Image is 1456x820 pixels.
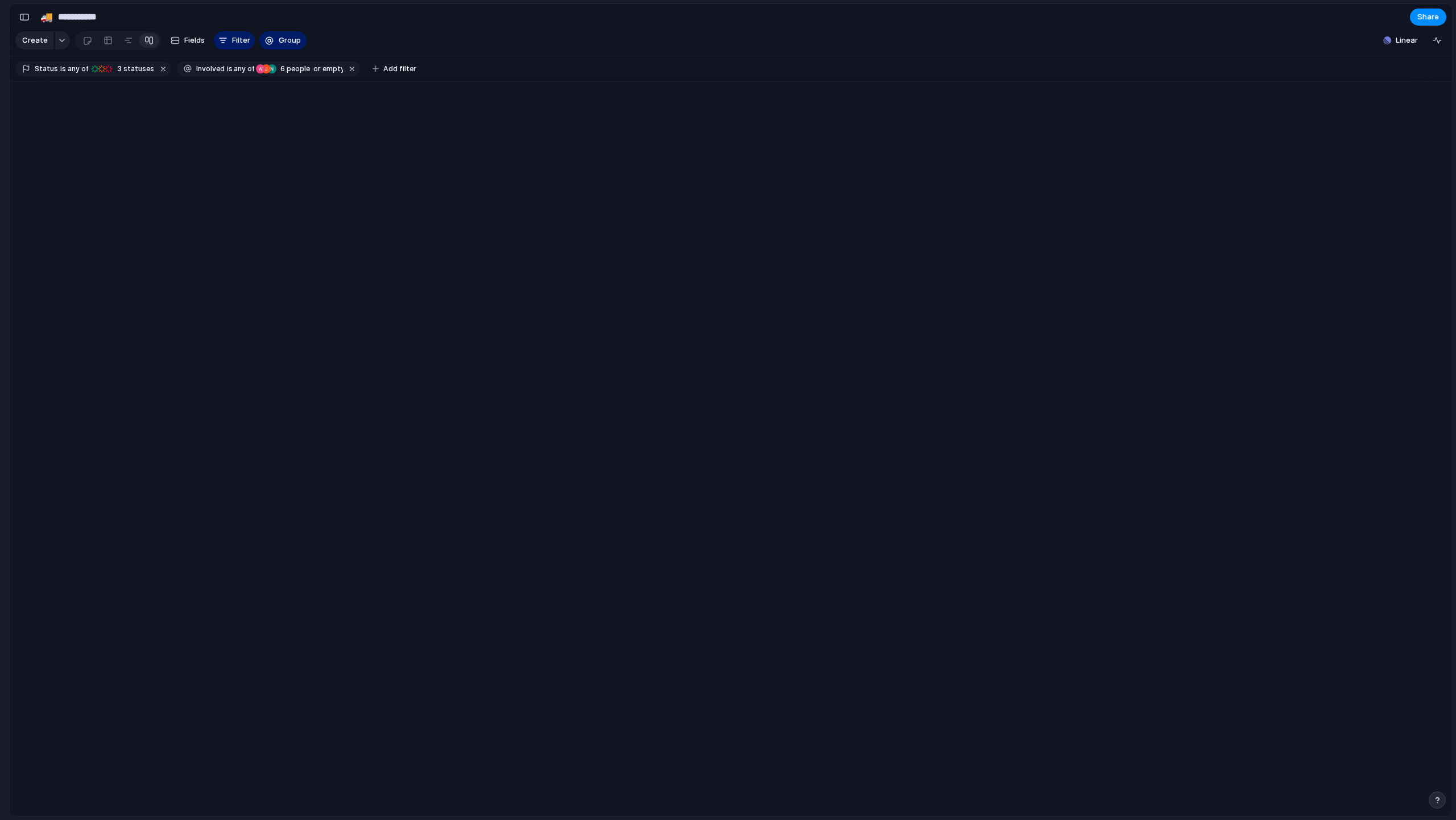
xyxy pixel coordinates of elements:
span: statuses [114,64,154,74]
button: Fields [166,31,209,50]
span: Filter [232,35,250,46]
span: Create [22,35,48,46]
button: isany of [58,63,90,75]
button: 3 statuses [89,63,156,75]
div: 🚚 [40,9,53,24]
button: Share [1410,9,1446,26]
span: Involved [196,64,225,74]
span: any of [66,64,88,74]
span: is [60,64,66,74]
span: Fields [184,35,205,46]
button: 🚚 [38,8,56,26]
span: 6 [277,64,287,73]
button: Linear [1379,32,1422,49]
span: Status [35,64,58,74]
span: any of [233,64,255,74]
button: Group [259,31,307,50]
button: 6 peopleor empty [255,63,345,75]
span: or empty [312,64,343,74]
span: people [277,64,310,74]
span: 3 [114,64,123,73]
button: isany of [225,63,257,75]
span: Linear [1396,35,1418,46]
button: Add filter [366,61,423,77]
span: Group [279,35,301,46]
button: Filter [214,31,255,50]
span: Add filter [383,64,416,74]
span: is [227,64,233,74]
span: Share [1417,11,1439,23]
button: Create [15,31,53,50]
